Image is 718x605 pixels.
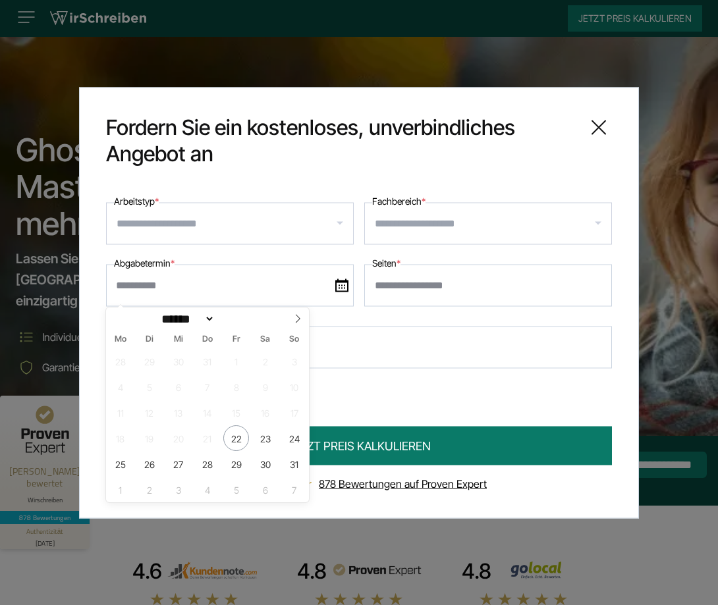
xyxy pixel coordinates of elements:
[107,425,133,451] span: August 18, 2025
[194,374,220,400] span: August 7, 2025
[252,425,278,451] span: August 23, 2025
[281,374,307,400] span: August 10, 2025
[281,348,307,374] span: August 3, 2025
[165,348,191,374] span: Juli 30, 2025
[164,335,193,344] span: Mi
[319,477,487,490] a: 878 Bewertungen auf Proven Expert
[281,451,307,477] span: August 31, 2025
[107,400,133,425] span: August 11, 2025
[252,451,278,477] span: August 30, 2025
[252,400,278,425] span: August 16, 2025
[107,477,133,502] span: September 1, 2025
[107,348,133,374] span: Juli 28, 2025
[136,400,162,425] span: August 12, 2025
[114,193,159,209] label: Arbeitstyp
[252,477,278,502] span: September 6, 2025
[223,451,249,477] span: August 29, 2025
[223,374,249,400] span: August 8, 2025
[215,312,258,326] input: Year
[194,477,220,502] span: September 4, 2025
[194,425,220,451] span: August 21, 2025
[165,425,191,451] span: August 20, 2025
[106,264,354,306] input: date
[136,374,162,400] span: August 5, 2025
[136,451,162,477] span: August 26, 2025
[165,400,191,425] span: August 13, 2025
[106,335,135,344] span: Mo
[372,193,426,209] label: Fachbereich
[165,374,191,400] span: August 6, 2025
[252,348,278,374] span: August 2, 2025
[165,451,191,477] span: August 27, 2025
[165,477,191,502] span: September 3, 2025
[223,425,249,451] span: August 22, 2025
[107,451,133,477] span: August 25, 2025
[194,451,220,477] span: August 28, 2025
[280,335,309,344] span: So
[372,255,400,271] label: Seiten
[136,477,162,502] span: September 2, 2025
[335,278,348,292] img: date
[193,335,222,344] span: Do
[136,425,162,451] span: August 19, 2025
[251,335,280,344] span: Sa
[252,374,278,400] span: August 9, 2025
[135,335,164,344] span: Di
[194,348,220,374] span: Juli 31, 2025
[222,335,251,344] span: Fr
[223,477,249,502] span: September 5, 2025
[106,426,612,465] button: JETZT PREIS KALKULIEREN
[281,477,307,502] span: September 7, 2025
[223,348,249,374] span: August 1, 2025
[107,374,133,400] span: August 4, 2025
[194,400,220,425] span: August 14, 2025
[223,400,249,425] span: August 15, 2025
[106,114,575,167] span: Fordern Sie ein kostenloses, unverbindliches Angebot an
[287,436,431,454] span: JETZT PREIS KALKULIEREN
[281,425,307,451] span: August 24, 2025
[281,400,307,425] span: August 17, 2025
[157,312,215,326] select: Month
[136,348,162,374] span: Juli 29, 2025
[114,255,175,271] label: Abgabetermin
